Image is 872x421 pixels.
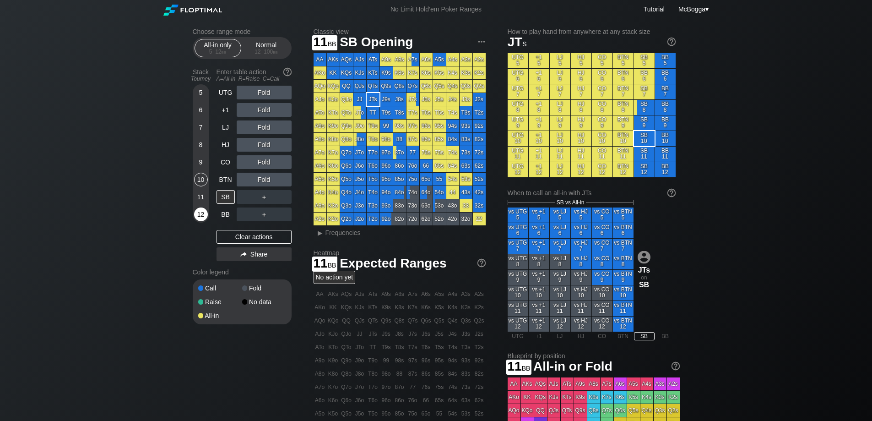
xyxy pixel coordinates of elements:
div: Fold [237,86,292,99]
div: Fold [237,103,292,117]
img: Floptimal logo [163,5,222,16]
div: Fold [237,120,292,134]
div: K5s [433,66,446,79]
div: HJ 9 [571,115,591,131]
div: T4s [446,106,459,119]
div: T6o [367,159,379,172]
div: BB 9 [655,115,676,131]
div: Q3o [340,199,353,212]
div: 65o [420,173,433,186]
div: KQs [340,66,353,79]
div: K8o [327,133,340,146]
div: A5o [314,173,326,186]
div: Raise [198,299,242,305]
div: AQo [314,80,326,93]
div: AA [314,53,326,66]
div: T2o [367,213,379,225]
div: 12 [194,208,208,221]
div: 12 – 100 [247,49,286,55]
div: UTG 10 [508,131,528,146]
div: BTN 8 [613,100,634,115]
div: 72o [406,213,419,225]
div: SB [217,190,235,204]
div: T5s [433,106,446,119]
h2: Choose range mode [193,28,292,35]
div: All-in only [197,39,239,57]
div: No data [242,299,286,305]
div: J9s [380,93,393,106]
div: J6o [353,159,366,172]
div: A4s [446,53,459,66]
div: A=All-in R=Raise C=Call [217,76,292,82]
div: Q3s [460,80,472,93]
div: K6s [420,66,433,79]
div: UTG [217,86,235,99]
div: 96o [380,159,393,172]
div: A2o [314,213,326,225]
div: 43o [446,199,459,212]
div: J8s [393,93,406,106]
div: 63o [420,199,433,212]
div: T9o [367,120,379,132]
div: 5 [194,86,208,99]
div: KJs [353,66,366,79]
div: UTG 6 [508,69,528,84]
div: QTo [340,106,353,119]
div: BTN [217,173,235,186]
div: T3o [367,199,379,212]
div: SB 9 [634,115,655,131]
div: LJ 6 [550,69,570,84]
div: +1 8 [529,100,549,115]
div: 32s [473,199,486,212]
div: 62o [420,213,433,225]
div: T7s [406,106,419,119]
div: K4o [327,186,340,199]
div: J2s [473,93,486,106]
div: Stack [189,65,213,86]
div: T2s [473,106,486,119]
div: 92s [473,120,486,132]
div: 74o [406,186,419,199]
div: K7o [327,146,340,159]
div: CO 8 [592,100,612,115]
div: K2s [473,66,486,79]
div: 32o [460,213,472,225]
span: SB vs All-in [557,199,585,206]
div: 99 [380,120,393,132]
div: 93s [460,120,472,132]
div: Q4s [446,80,459,93]
div: HJ 8 [571,100,591,115]
div: 9 [194,155,208,169]
div: CO 6 [592,69,612,84]
div: T7o [367,146,379,159]
div: 82o [393,213,406,225]
div: 84o [393,186,406,199]
div: J7o [353,146,366,159]
div: 87o [393,146,406,159]
div: 43s [460,186,472,199]
div: Q2o [340,213,353,225]
div: 44 [446,186,459,199]
div: vs LJ 5 [550,208,570,223]
div: K5o [327,173,340,186]
div: Q7s [406,80,419,93]
div: A7s [406,53,419,66]
div: 52s [473,173,486,186]
div: QQ [340,80,353,93]
span: bb [273,49,278,55]
div: JJ [353,93,366,106]
div: A9s [380,53,393,66]
div: UTG 5 [508,53,528,68]
div: A7o [314,146,326,159]
div: UTG 7 [508,84,528,99]
div: 5 – 12 [199,49,237,55]
div: J2o [353,213,366,225]
div: UTG 11 [508,147,528,162]
img: ellipsis.fd386fe8.svg [477,37,487,47]
div: A8s [393,53,406,66]
div: LJ 11 [550,147,570,162]
div: 54o [433,186,446,199]
div: 76s [420,146,433,159]
div: Call [198,285,242,291]
div: +1 [217,103,235,117]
